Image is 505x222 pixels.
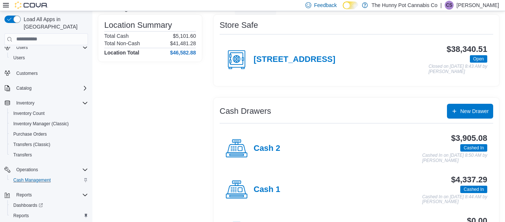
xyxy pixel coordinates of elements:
a: Customers [13,69,41,78]
button: Catalog [1,83,91,93]
p: [PERSON_NAME] [457,1,499,10]
a: Dashboards [7,200,91,211]
button: Operations [13,165,41,174]
span: Catalog [16,85,31,91]
a: Users [10,53,28,62]
span: Cashed In [464,186,484,193]
h6: Total Cash [104,33,129,39]
p: Closed on [DATE] 8:43 AM by [PERSON_NAME] [428,64,487,74]
button: Inventory [13,99,37,107]
button: Reports [13,190,35,199]
a: Transfers (Classic) [10,140,53,149]
span: CS [446,1,453,10]
span: Customers [16,70,38,76]
span: Purchase Orders [10,130,88,139]
span: Purchase Orders [13,131,47,137]
span: Inventory Manager (Classic) [13,121,69,127]
h3: Cash Drawers [220,107,271,116]
img: Cova [15,1,48,9]
h6: Total Non-Cash [104,40,140,46]
button: New Drawer [447,104,493,119]
button: Purchase Orders [7,129,91,139]
button: Inventory Manager (Classic) [7,119,91,129]
span: Users [16,44,28,50]
h3: $3,905.08 [451,134,487,143]
button: Reports [7,211,91,221]
span: Reports [13,190,88,199]
a: Inventory Manager (Classic) [10,119,72,128]
span: Cashed In [460,186,487,193]
button: Transfers [7,150,91,160]
button: Reports [1,190,91,200]
h4: Location Total [104,50,139,56]
span: Operations [13,165,88,174]
span: Inventory Count [10,109,88,118]
button: Users [1,42,91,53]
a: Reports [10,211,32,220]
h3: Location Summary [104,21,172,30]
span: Inventory [16,100,34,106]
button: Catalog [13,84,34,93]
span: Transfers (Classic) [10,140,88,149]
button: Users [7,53,91,63]
button: Cash Management [7,175,91,185]
button: Customers [1,67,91,78]
div: Cameron Sweet [445,1,454,10]
span: Open [470,55,487,63]
a: Inventory Count [10,109,48,118]
a: Purchase Orders [10,130,50,139]
h4: $46,582.88 [170,50,196,56]
p: $41,481.28 [170,40,196,46]
span: Inventory Manager (Classic) [10,119,88,128]
span: Transfers [13,152,32,158]
h3: $38,340.51 [447,45,487,54]
p: Cashed In on [DATE] 8:44 AM by [PERSON_NAME] [422,195,487,205]
span: Transfers (Classic) [13,142,50,148]
button: Inventory Count [7,108,91,119]
span: Cash Management [10,176,88,185]
span: Users [10,53,88,62]
a: Transfers [10,150,35,159]
span: New Drawer [460,107,489,115]
h4: Cash 2 [254,144,280,153]
h4: [STREET_ADDRESS] [254,55,335,64]
span: Inventory Count [13,110,45,116]
p: The Hunny Pot Cannabis Co [372,1,437,10]
span: Reports [13,213,29,219]
span: Load All Apps in [GEOGRAPHIC_DATA] [21,16,88,30]
button: Users [13,43,31,52]
p: | [440,1,442,10]
h3: Store Safe [220,21,258,30]
h3: $4,337.29 [451,175,487,184]
span: Inventory [13,99,88,107]
span: Catalog [13,84,88,93]
span: Dashboards [10,201,88,210]
span: Operations [16,167,38,173]
span: Transfers [10,150,88,159]
p: $5,101.60 [173,33,196,39]
span: Dashboards [13,202,43,208]
span: Feedback [314,1,337,9]
button: Operations [1,165,91,175]
button: Transfers (Classic) [7,139,91,150]
span: Users [13,55,25,61]
button: Inventory [1,98,91,108]
a: Cash Management [10,176,54,185]
span: Open [473,56,484,62]
span: Cashed In [464,145,484,151]
input: Dark Mode [343,1,358,9]
span: Cashed In [460,144,487,152]
a: Dashboards [10,201,46,210]
h4: Cash 1 [254,185,280,195]
p: Cashed In on [DATE] 8:50 AM by [PERSON_NAME] [422,153,487,163]
span: Customers [13,68,88,77]
span: Reports [16,192,32,198]
span: Users [13,43,88,52]
span: Reports [10,211,88,220]
span: Cash Management [13,177,51,183]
